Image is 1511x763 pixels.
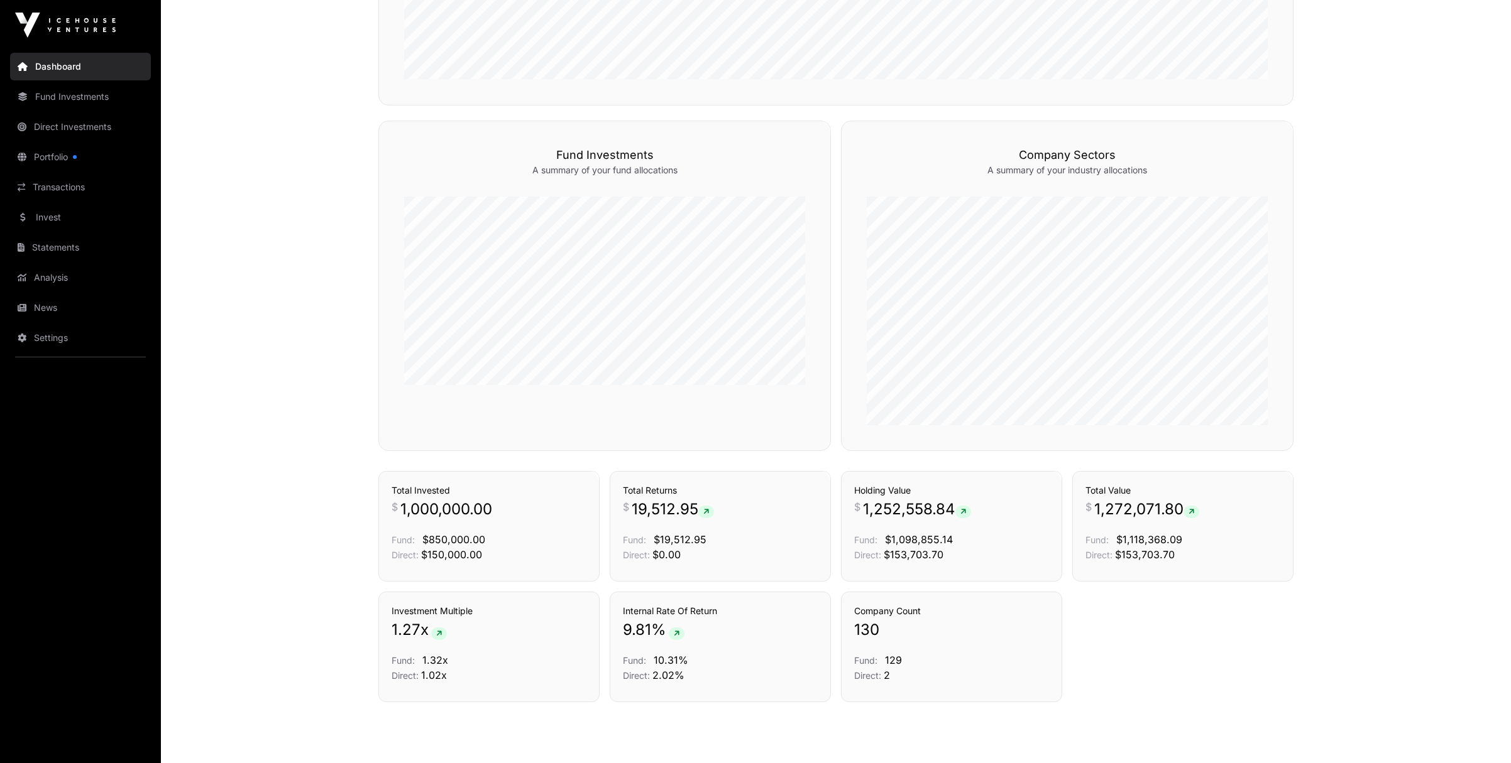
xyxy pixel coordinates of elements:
[392,605,586,617] h3: Investment Multiple
[15,13,116,38] img: Icehouse Ventures Logo
[623,499,629,514] span: $
[10,294,151,322] a: News
[867,146,1268,164] h3: Company Sectors
[1115,548,1175,561] span: $153,703.70
[392,484,586,497] h3: Total Invested
[10,143,151,171] a: Portfolio
[854,534,877,545] span: Fund:
[1116,533,1182,546] span: $1,118,368.09
[1448,703,1511,763] iframe: Chat Widget
[623,484,818,497] h3: Total Returns
[854,499,860,514] span: $
[854,620,879,640] span: 130
[421,548,482,561] span: $150,000.00
[654,533,706,546] span: $19,512.95
[10,173,151,201] a: Transactions
[623,620,651,640] span: 9.81
[854,670,881,681] span: Direct:
[884,548,943,561] span: $153,703.70
[10,53,151,80] a: Dashboard
[392,499,398,514] span: $
[400,499,492,519] span: 1,000,000.00
[623,549,650,560] span: Direct:
[1085,499,1092,514] span: $
[10,83,151,111] a: Fund Investments
[421,669,447,681] span: 1.02x
[623,655,646,666] span: Fund:
[1085,484,1280,497] h3: Total Value
[422,654,448,666] span: 1.32x
[392,534,415,545] span: Fund:
[867,164,1268,176] p: A summary of your industry allocations
[884,669,890,681] span: 2
[392,670,419,681] span: Direct:
[10,203,151,231] a: Invest
[854,655,877,666] span: Fund:
[623,605,818,617] h3: Internal Rate Of Return
[10,234,151,261] a: Statements
[854,484,1049,497] h3: Holding Value
[623,534,646,545] span: Fund:
[392,620,420,640] span: 1.27
[623,670,650,681] span: Direct:
[10,264,151,291] a: Analysis
[885,654,902,666] span: 129
[422,533,485,546] span: $850,000.00
[885,533,953,546] span: $1,098,855.14
[10,324,151,352] a: Settings
[654,654,688,666] span: 10.31%
[652,548,681,561] span: $0.00
[404,146,805,164] h3: Fund Investments
[863,499,971,519] span: 1,252,558.84
[10,113,151,141] a: Direct Investments
[1094,499,1199,519] span: 1,272,071.80
[420,620,429,640] span: x
[1085,534,1109,545] span: Fund:
[1085,549,1113,560] span: Direct:
[392,655,415,666] span: Fund:
[392,549,419,560] span: Direct:
[854,549,881,560] span: Direct:
[652,669,684,681] span: 2.02%
[404,164,805,176] p: A summary of your fund allocations
[632,499,714,519] span: 19,512.95
[651,620,666,640] span: %
[854,605,1049,617] h3: Company Count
